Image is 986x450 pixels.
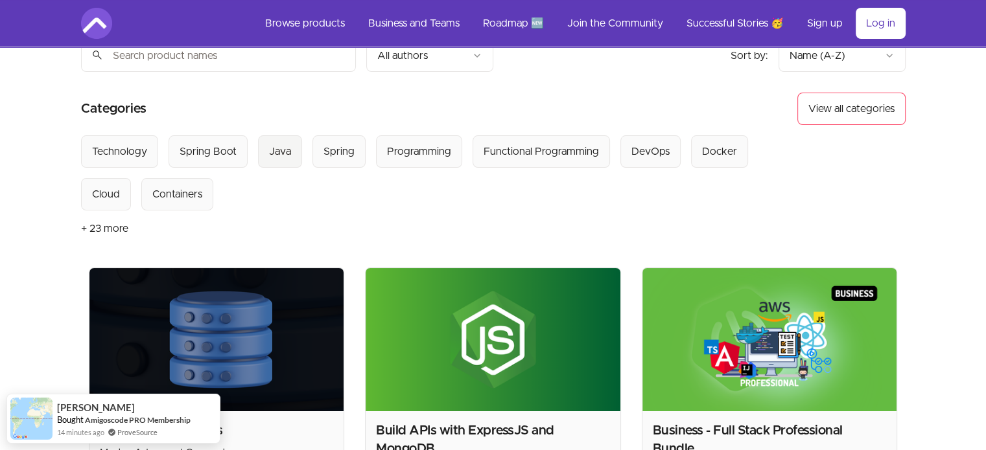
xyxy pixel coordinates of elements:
a: Sign up [797,8,853,39]
button: Filter by author [366,39,493,72]
div: Java [269,144,291,159]
a: Amigoscode PRO Membership [85,414,191,425]
a: Join the Community [557,8,674,39]
button: View all categories [797,93,906,125]
input: Search product names [81,39,356,72]
img: Amigoscode logo [81,8,112,39]
a: Successful Stories 🥳 [676,8,794,39]
div: Spring Boot [180,144,237,159]
div: Cloud [92,186,120,202]
div: Containers [152,186,202,202]
div: Technology [92,144,147,159]
button: Product sort options [779,39,906,72]
span: Bought [57,414,84,425]
img: provesource social proof notification image [10,398,53,440]
div: DevOps [631,144,670,159]
nav: Main [255,8,906,39]
span: search [91,46,103,64]
a: Browse products [255,8,355,39]
div: Programming [387,144,451,159]
a: Log in [856,8,906,39]
img: Product image for Business - Full Stack Professional Bundle [642,268,897,411]
span: Sort by: [731,51,768,61]
img: Product image for Build APIs with ExpressJS and MongoDB [366,268,620,411]
a: Roadmap 🆕 [473,8,554,39]
button: + 23 more [81,210,128,247]
span: [PERSON_NAME] [57,402,135,413]
div: Functional Programming [484,144,599,159]
div: Spring [323,144,355,159]
span: 14 minutes ago [57,427,104,438]
h2: Categories [81,93,147,125]
a: ProveSource [117,427,158,438]
img: Product image for Advanced Databases [89,268,344,411]
a: Business and Teams [358,8,470,39]
div: Docker [702,144,737,159]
